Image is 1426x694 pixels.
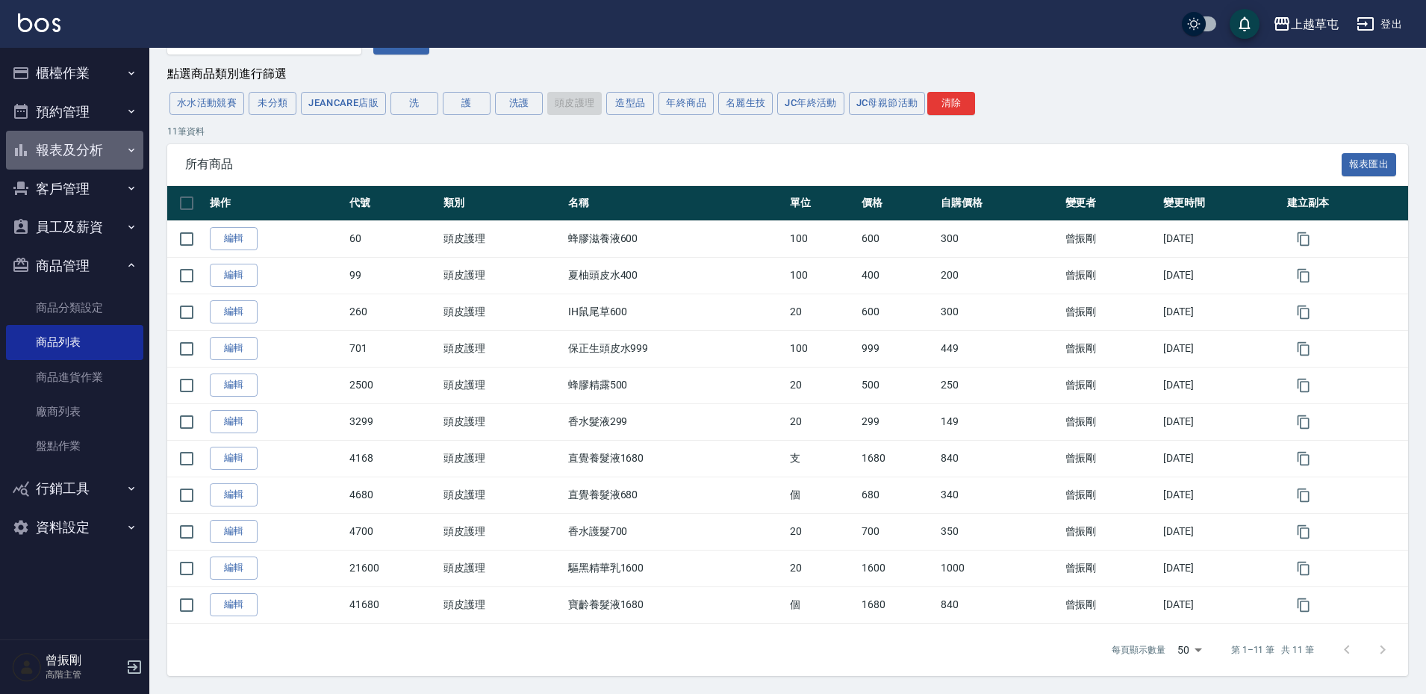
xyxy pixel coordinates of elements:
td: 頭皮護理 [440,550,564,586]
td: 400 [858,257,937,294]
p: 高階主管 [46,668,122,681]
td: 2500 [346,367,440,403]
td: 頭皮護理 [440,367,564,403]
td: 頭皮護理 [440,586,564,623]
td: 700 [858,513,937,550]
td: [DATE] [1159,550,1284,586]
td: 100 [786,257,858,294]
a: 編輯 [210,300,258,323]
td: 直覺養髮液680 [564,477,787,513]
button: 櫃檯作業 [6,54,143,93]
a: 編輯 [210,337,258,360]
td: 直覺養髮液1680 [564,440,787,477]
th: 類別 [440,186,564,221]
td: 100 [786,330,858,367]
button: 水水活動競賽 [169,92,244,115]
td: 曾振剛 [1062,550,1159,586]
td: 夏柚頭皮水400 [564,257,787,294]
td: 寶齡養髮液1680 [564,586,787,623]
p: 每頁顯示數量 [1112,643,1165,657]
button: 年終商品 [658,92,714,115]
td: 4680 [346,477,440,513]
th: 單位 [786,186,858,221]
a: 編輯 [210,483,258,506]
button: 報表匯出 [1342,153,1397,176]
td: 頭皮護理 [440,330,564,367]
a: 報表匯出 [1342,157,1397,171]
td: 200 [937,257,1062,294]
td: 500 [858,367,937,403]
td: 100 [786,220,858,257]
td: 4168 [346,440,440,477]
th: 自購價格 [937,186,1062,221]
td: 曾振剛 [1062,513,1159,550]
td: 香水護髮700 [564,513,787,550]
button: 造型品 [606,92,654,115]
td: [DATE] [1159,477,1284,513]
td: [DATE] [1159,440,1284,477]
td: [DATE] [1159,586,1284,623]
td: 香水髮液299 [564,403,787,440]
th: 名稱 [564,186,787,221]
td: [DATE] [1159,294,1284,330]
td: [DATE] [1159,330,1284,367]
td: 曾振剛 [1062,220,1159,257]
td: [DATE] [1159,367,1284,403]
td: 340 [937,477,1062,513]
td: [DATE] [1159,403,1284,440]
a: 商品分類設定 [6,291,143,325]
td: 頭皮護理 [440,257,564,294]
button: JC母親節活動 [849,92,926,115]
a: 編輯 [210,410,258,433]
td: 20 [786,403,858,440]
button: 員工及薪資 [6,208,143,247]
td: 1600 [858,550,937,586]
button: 客戶管理 [6,170,143,208]
a: 編輯 [210,557,258,580]
td: 300 [937,294,1062,330]
button: 行銷工具 [6,469,143,508]
td: 個 [786,477,858,513]
button: 預約管理 [6,93,143,131]
td: 頭皮護理 [440,294,564,330]
td: 999 [858,330,937,367]
td: 260 [346,294,440,330]
td: 曾振剛 [1062,586,1159,623]
td: 20 [786,513,858,550]
td: 1680 [858,586,937,623]
a: 盤點作業 [6,429,143,463]
td: 曾振剛 [1062,403,1159,440]
td: 1680 [858,440,937,477]
td: 個 [786,586,858,623]
td: 曾振剛 [1062,294,1159,330]
td: 600 [858,294,937,330]
button: 清除 [927,92,975,115]
button: JC年終活動 [777,92,844,115]
td: 300 [937,220,1062,257]
td: 149 [937,403,1062,440]
td: 701 [346,330,440,367]
button: 名麗生技 [718,92,773,115]
td: 840 [937,586,1062,623]
td: 頭皮護理 [440,513,564,550]
button: 洗 [390,92,438,115]
img: Logo [18,13,60,32]
td: 20 [786,367,858,403]
p: 第 1–11 筆 共 11 筆 [1231,643,1314,657]
a: 商品進貨作業 [6,360,143,394]
a: 編輯 [210,264,258,287]
div: 50 [1171,630,1207,670]
button: JeanCare店販 [301,92,386,115]
th: 變更者 [1062,186,1159,221]
th: 變更時間 [1159,186,1284,221]
td: 保正生頭皮水999 [564,330,787,367]
td: 蜂膠滋養液600 [564,220,787,257]
div: 上越草屯 [1291,15,1339,34]
button: save [1230,9,1260,39]
td: 曾振剛 [1062,257,1159,294]
td: [DATE] [1159,257,1284,294]
td: 曾振剛 [1062,367,1159,403]
td: IH鼠尾草600 [564,294,787,330]
th: 代號 [346,186,440,221]
td: 曾振剛 [1062,477,1159,513]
